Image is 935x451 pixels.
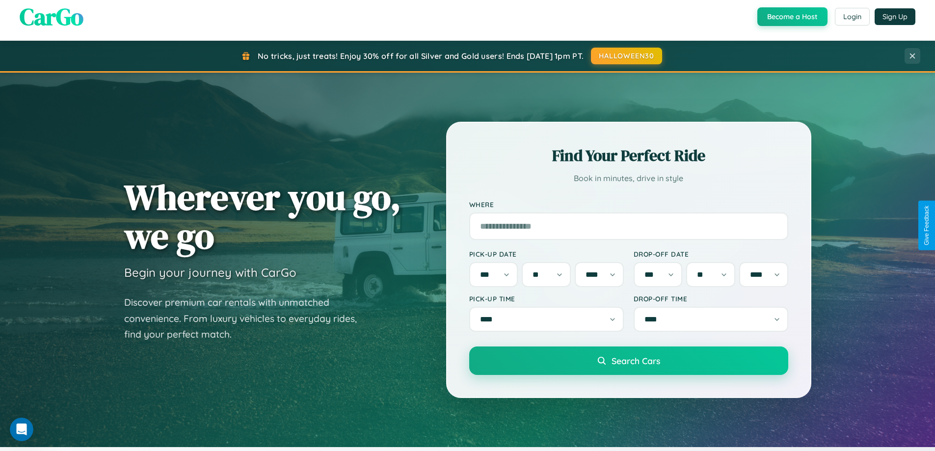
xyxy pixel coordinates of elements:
button: HALLOWEEN30 [591,48,662,64]
label: Where [469,200,788,209]
p: Book in minutes, drive in style [469,171,788,186]
button: Sign Up [875,8,915,25]
iframe: Intercom live chat [10,418,33,441]
span: CarGo [20,0,83,33]
p: Discover premium car rentals with unmatched convenience. From luxury vehicles to everyday rides, ... [124,294,370,343]
div: Give Feedback [923,206,930,245]
span: Search Cars [612,355,660,366]
label: Drop-off Date [634,250,788,258]
label: Pick-up Time [469,294,624,303]
button: Search Cars [469,346,788,375]
span: No tricks, just treats! Enjoy 30% off for all Silver and Gold users! Ends [DATE] 1pm PT. [258,51,584,61]
h3: Begin your journey with CarGo [124,265,296,280]
label: Drop-off Time [634,294,788,303]
h2: Find Your Perfect Ride [469,145,788,166]
label: Pick-up Date [469,250,624,258]
h1: Wherever you go, we go [124,178,401,255]
button: Login [835,8,870,26]
button: Become a Host [757,7,828,26]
